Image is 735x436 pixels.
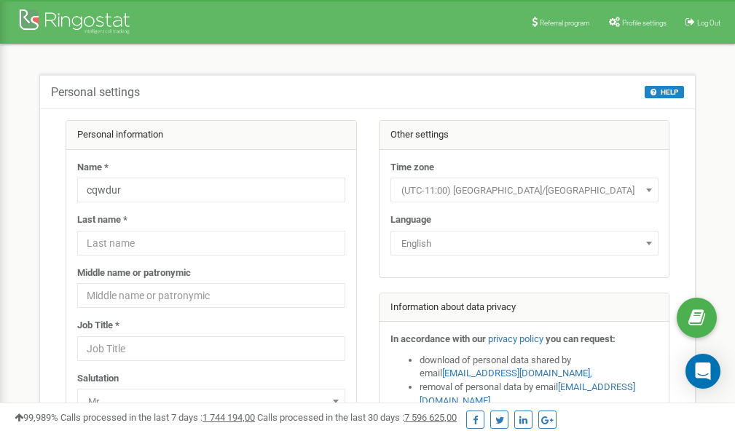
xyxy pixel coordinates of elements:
u: 1 744 194,00 [203,412,255,423]
label: Salutation [77,372,119,386]
input: Last name [77,231,345,255]
span: Profile settings [622,19,667,27]
label: Job Title * [77,319,119,333]
span: (UTC-11:00) Pacific/Midway [396,181,653,201]
label: Name * [77,161,109,175]
span: Mr. [82,392,340,412]
label: Time zone [390,161,434,175]
a: privacy policy [488,333,543,344]
span: Calls processed in the last 30 days : [257,412,457,423]
label: Middle name or patronymic [77,266,191,280]
input: Job Title [77,336,345,361]
div: Other settings [380,121,669,150]
span: 99,989% [15,412,58,423]
a: [EMAIL_ADDRESS][DOMAIN_NAME] [442,368,590,378]
span: (UTC-11:00) Pacific/Midway [390,178,659,202]
li: removal of personal data by email , [420,381,659,408]
strong: you can request: [546,333,616,344]
label: Last name * [77,213,127,227]
li: download of personal data shared by email , [420,354,659,381]
span: Log Out [697,19,720,27]
input: Middle name or patronymic [77,283,345,308]
h5: Personal settings [51,86,140,99]
strong: In accordance with our [390,333,486,344]
label: Language [390,213,431,227]
div: Open Intercom Messenger [685,354,720,389]
span: Mr. [77,389,345,413]
div: Information about data privacy [380,293,669,322]
button: HELP [645,86,684,98]
span: English [390,231,659,255]
input: Name [77,178,345,202]
div: Personal information [66,121,356,150]
span: Referral program [540,19,590,27]
u: 7 596 625,00 [404,412,457,423]
span: Calls processed in the last 7 days : [60,412,255,423]
span: English [396,234,653,254]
